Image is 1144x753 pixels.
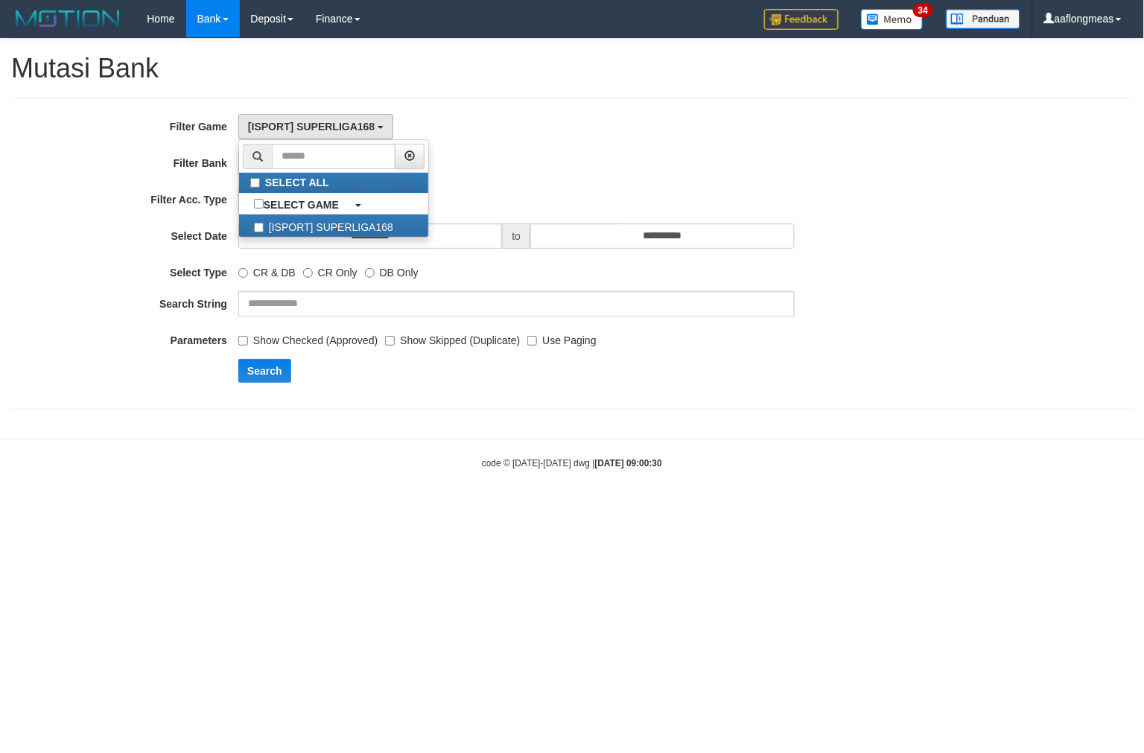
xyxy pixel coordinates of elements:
input: CR & DB [238,268,248,278]
input: Show Skipped (Duplicate) [385,336,395,346]
img: MOTION_logo.png [11,7,124,30]
input: CR Only [303,268,313,278]
input: Show Checked (Approved) [238,336,248,346]
b: SELECT GAME [264,199,339,211]
label: Show Checked (Approved) [238,328,378,348]
button: [ISPORT] SUPERLIGA168 [238,114,393,139]
label: CR Only [303,260,357,280]
strong: [DATE] 09:00:30 [595,458,662,468]
input: DB Only [365,268,375,278]
input: SELECT ALL [250,178,260,188]
span: to [502,223,530,249]
a: SELECT GAME [239,194,428,215]
label: Show Skipped (Duplicate) [385,328,520,348]
img: panduan.png [946,9,1020,29]
small: code © [DATE]-[DATE] dwg | [482,458,662,468]
button: Search [238,359,291,383]
h1: Mutasi Bank [11,54,1133,83]
input: Use Paging [527,336,537,346]
img: Feedback.jpg [764,9,839,30]
span: 34 [913,4,933,17]
label: SELECT ALL [239,173,428,193]
label: Use Paging [527,328,596,348]
label: CR & DB [238,260,296,280]
input: [ISPORT] SUPERLIGA168 [254,223,264,232]
input: SELECT GAME [254,199,264,209]
img: Button%20Memo.svg [861,9,924,30]
label: DB Only [365,260,419,280]
label: [ISPORT] SUPERLIGA168 [239,215,428,237]
span: [ISPORT] SUPERLIGA168 [248,121,375,133]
